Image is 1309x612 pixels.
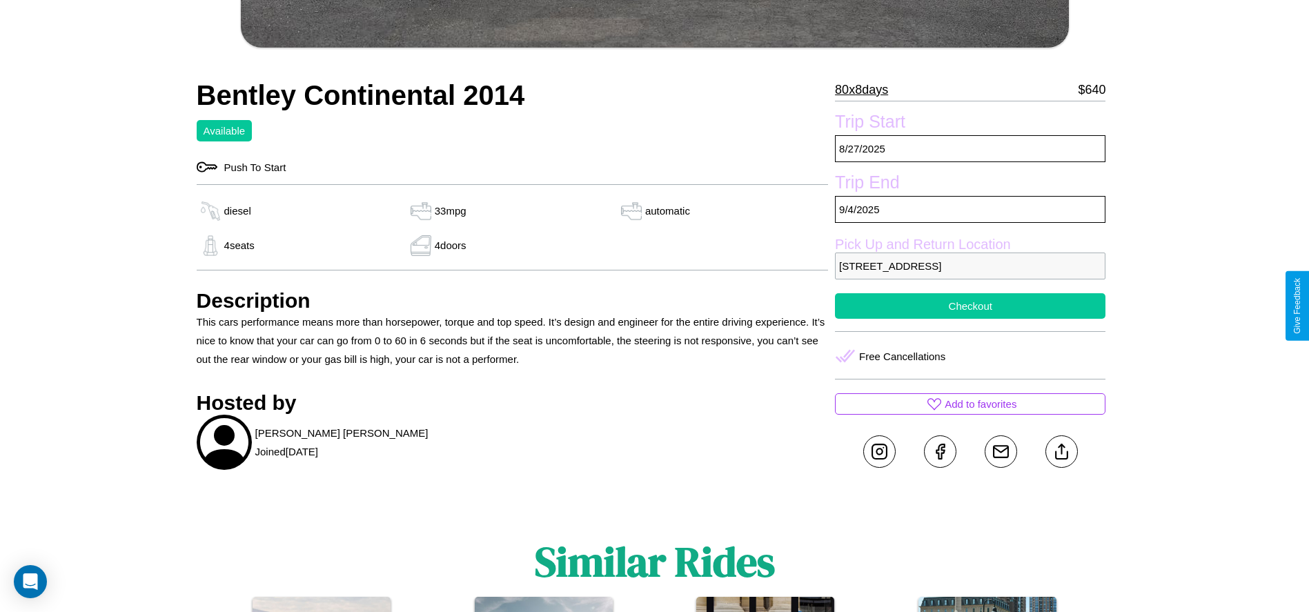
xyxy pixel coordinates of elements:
img: gas [197,201,224,221]
p: diesel [224,201,251,220]
div: Open Intercom Messenger [14,565,47,598]
img: gas [197,235,224,256]
button: Checkout [835,293,1105,319]
p: 33 mpg [435,201,466,220]
p: Add to favorites [945,395,1016,413]
h2: Bentley Continental 2014 [197,80,829,111]
img: gas [407,201,435,221]
p: Free Cancellations [859,347,945,366]
p: Available [204,121,246,140]
p: 4 doors [435,236,466,255]
h3: Hosted by [197,391,829,415]
p: 4 seats [224,236,255,255]
img: gas [618,201,645,221]
p: $ 640 [1078,79,1105,101]
label: Trip End [835,172,1105,196]
div: Give Feedback [1292,278,1302,334]
p: 80 x 8 days [835,79,888,101]
p: automatic [645,201,690,220]
p: 9 / 4 / 2025 [835,196,1105,223]
img: gas [407,235,435,256]
p: [PERSON_NAME] [PERSON_NAME] [255,424,429,442]
p: Joined [DATE] [255,442,318,461]
h3: Description [197,289,829,313]
button: Add to favorites [835,393,1105,415]
h1: Similar Rides [535,533,775,590]
p: 8 / 27 / 2025 [835,135,1105,162]
p: This cars performance means more than horsepower, torque and top speed. It’s design and engineer ... [197,313,829,368]
label: Pick Up and Return Location [835,237,1105,253]
p: [STREET_ADDRESS] [835,253,1105,279]
label: Trip Start [835,112,1105,135]
p: Push To Start [217,158,286,177]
